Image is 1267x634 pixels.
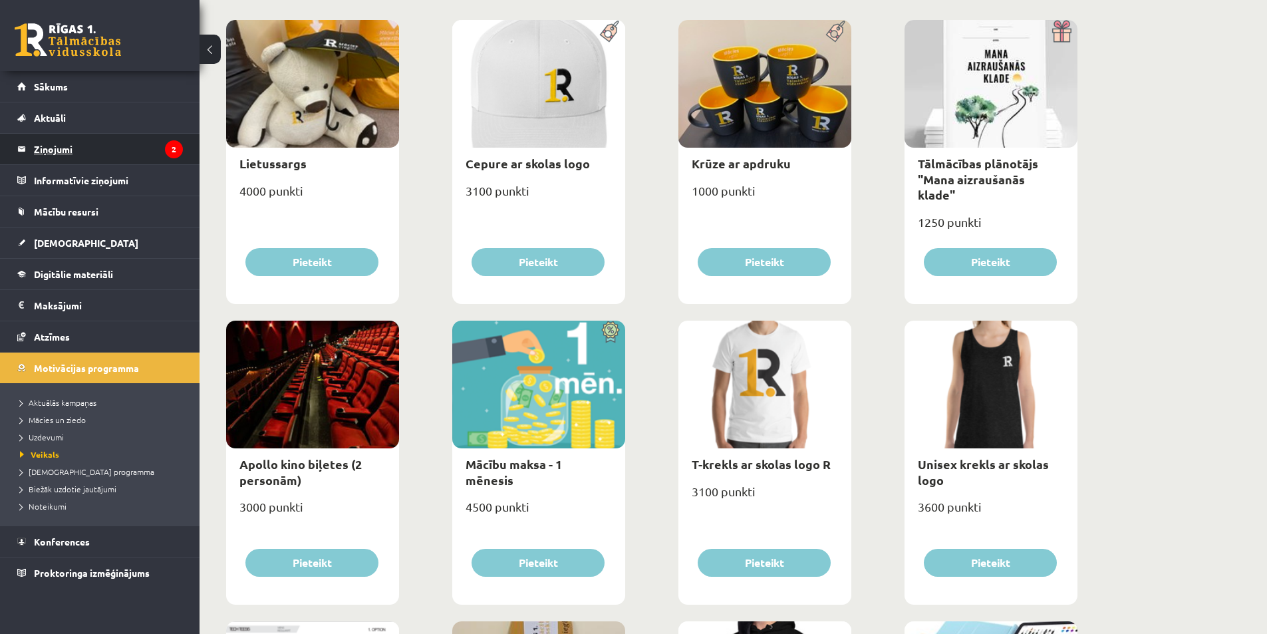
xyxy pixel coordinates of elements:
span: Digitālie materiāli [34,268,113,280]
a: Informatīvie ziņojumi [17,165,183,196]
a: Mācību maksa - 1 mēnesis [466,456,562,487]
span: Konferences [34,536,90,548]
div: 4500 punkti [452,496,625,529]
button: Pieteikt [698,248,831,276]
button: Pieteikt [472,248,605,276]
img: Populāra prece [821,20,851,43]
div: 3600 punkti [905,496,1077,529]
a: Motivācijas programma [17,353,183,383]
div: 4000 punkti [226,180,399,213]
a: Unisex krekls ar skolas logo [918,456,1049,487]
span: Uzdevumi [20,432,64,442]
span: Sākums [34,80,68,92]
a: Sākums [17,71,183,102]
a: Atzīmes [17,321,183,352]
span: Aktuālās kampaņas [20,397,96,408]
div: 1000 punkti [678,180,851,213]
button: Pieteikt [698,549,831,577]
div: 3000 punkti [226,496,399,529]
span: Motivācijas programma [34,362,139,374]
a: Apollo kino biļetes (2 personām) [239,456,362,487]
span: Mācību resursi [34,206,98,218]
a: Tālmācības plānotājs "Mana aizraušanās klade" [918,156,1038,202]
button: Pieteikt [245,549,378,577]
button: Pieteikt [924,248,1057,276]
button: Pieteikt [924,549,1057,577]
a: Mācību resursi [17,196,183,227]
a: Aktuāli [17,102,183,133]
a: Lietussargs [239,156,307,171]
img: Atlaide [595,321,625,343]
span: Atzīmes [34,331,70,343]
a: Uzdevumi [20,431,186,443]
img: Populāra prece [595,20,625,43]
button: Pieteikt [472,549,605,577]
a: Krūze ar apdruku [692,156,791,171]
a: Digitālie materiāli [17,259,183,289]
legend: Ziņojumi [34,134,183,164]
span: Noteikumi [20,501,67,512]
span: Proktoringa izmēģinājums [34,567,150,579]
a: Biežāk uzdotie jautājumi [20,483,186,495]
a: Mācies un ziedo [20,414,186,426]
a: [DEMOGRAPHIC_DATA] programma [20,466,186,478]
span: Veikals [20,449,59,460]
div: 3100 punkti [452,180,625,213]
div: 1250 punkti [905,211,1077,244]
i: 2 [165,140,183,158]
legend: Maksājumi [34,290,183,321]
a: [DEMOGRAPHIC_DATA] [17,228,183,258]
a: Konferences [17,526,183,557]
span: [DEMOGRAPHIC_DATA] programma [20,466,154,477]
img: Dāvana ar pārsteigumu [1048,20,1077,43]
div: 3100 punkti [678,480,851,514]
a: Noteikumi [20,500,186,512]
a: Maksājumi [17,290,183,321]
span: Biežāk uzdotie jautājumi [20,484,116,494]
a: Rīgas 1. Tālmācības vidusskola [15,23,121,57]
a: Veikals [20,448,186,460]
a: Aktuālās kampaņas [20,396,186,408]
a: Ziņojumi2 [17,134,183,164]
a: T-krekls ar skolas logo R [692,456,831,472]
span: Mācies un ziedo [20,414,86,425]
a: Proktoringa izmēģinājums [17,557,183,588]
a: Cepure ar skolas logo [466,156,590,171]
span: Aktuāli [34,112,66,124]
span: [DEMOGRAPHIC_DATA] [34,237,138,249]
legend: Informatīvie ziņojumi [34,165,183,196]
button: Pieteikt [245,248,378,276]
